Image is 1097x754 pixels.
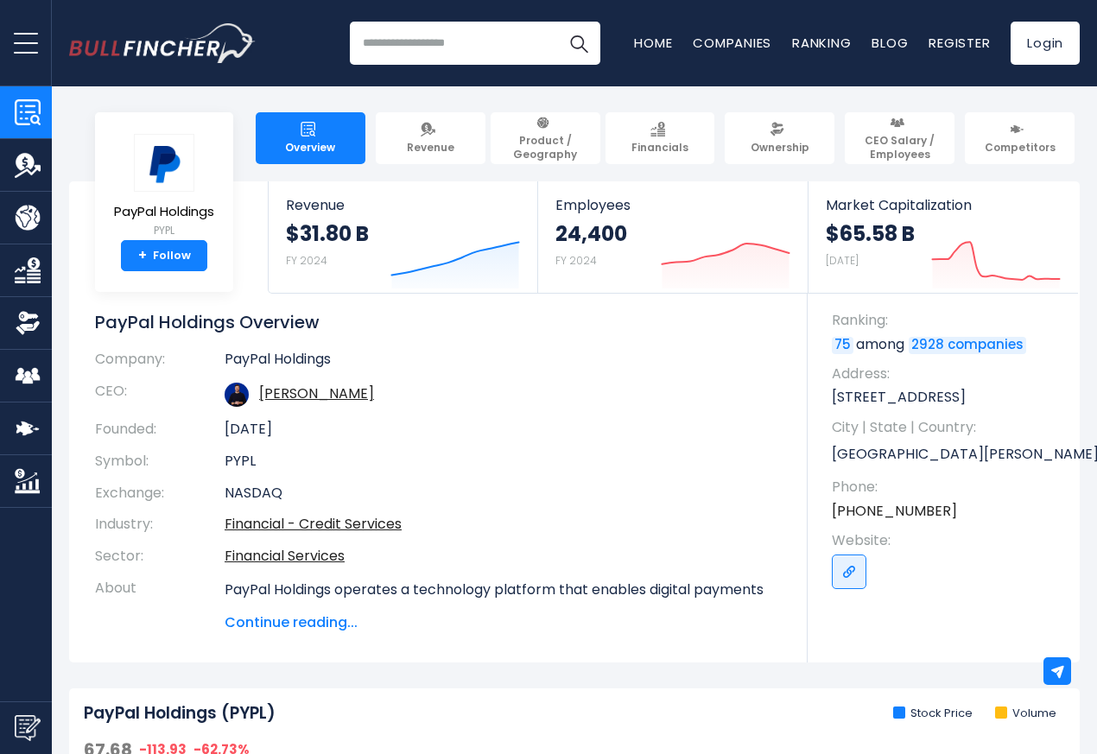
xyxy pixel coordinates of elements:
strong: $65.58 B [826,220,915,247]
td: PYPL [225,446,782,478]
a: Employees 24,400 FY 2024 [538,181,807,293]
a: Go to homepage [69,23,255,63]
a: Revenue [376,112,485,164]
a: 2928 companies [909,337,1026,354]
a: Companies [693,34,771,52]
a: Overview [256,112,365,164]
small: FY 2024 [555,253,597,268]
h1: PayPal Holdings Overview [95,311,782,333]
a: CEO Salary / Employees [845,112,954,164]
td: NASDAQ [225,478,782,510]
small: FY 2024 [286,253,327,268]
span: Market Capitalization [826,197,1061,213]
span: PayPal Holdings [114,205,214,219]
h2: PayPal Holdings (PYPL) [84,703,276,725]
small: PYPL [114,223,214,238]
img: alex-chriss.jpg [225,383,249,407]
th: About [95,573,225,633]
th: Industry: [95,509,225,541]
p: [STREET_ADDRESS] [832,388,1062,407]
li: Stock Price [893,706,973,721]
span: Competitors [985,141,1056,155]
a: Financial Services [225,546,345,566]
span: Ranking: [832,311,1062,330]
img: Bullfincher logo [69,23,256,63]
a: +Follow [121,240,207,271]
span: Product / Geography [498,134,593,161]
a: ceo [259,383,374,403]
span: Revenue [286,197,520,213]
th: Exchange: [95,478,225,510]
span: City | State | Country: [832,418,1062,437]
a: Login [1011,22,1080,65]
a: Register [929,34,990,52]
a: PayPal Holdings PYPL [113,133,215,241]
span: Ownership [751,141,809,155]
th: Sector: [95,541,225,573]
a: Ranking [792,34,851,52]
th: Founded: [95,414,225,446]
strong: 24,400 [555,220,627,247]
a: Product / Geography [491,112,600,164]
span: Website: [832,531,1062,550]
td: PayPal Holdings [225,351,782,376]
th: CEO: [95,376,225,414]
span: Phone: [832,478,1062,497]
span: Revenue [407,141,454,155]
strong: + [138,248,147,263]
span: Address: [832,364,1062,383]
a: [PHONE_NUMBER] [832,502,957,521]
button: Search [557,22,600,65]
span: Overview [285,141,335,155]
a: Competitors [965,112,1075,164]
a: Ownership [725,112,834,164]
strong: $31.80 B [286,220,369,247]
a: Financials [606,112,715,164]
td: [DATE] [225,414,782,446]
small: [DATE] [826,253,859,268]
p: among [832,335,1062,354]
a: Market Capitalization $65.58 B [DATE] [808,181,1078,293]
p: [GEOGRAPHIC_DATA][PERSON_NAME] | [GEOGRAPHIC_DATA] | US [832,441,1062,467]
a: 75 [832,337,853,354]
span: CEO Salary / Employees [853,134,947,161]
th: Company: [95,351,225,376]
img: Ownership [15,310,41,336]
li: Volume [995,706,1056,721]
a: Revenue $31.80 B FY 2024 [269,181,537,293]
a: Financial - Credit Services [225,514,402,534]
a: Home [634,34,672,52]
a: Go to link [832,554,866,589]
span: Continue reading... [225,612,782,633]
span: Financials [631,141,688,155]
span: Employees [555,197,789,213]
a: Blog [872,34,908,52]
th: Symbol: [95,446,225,478]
